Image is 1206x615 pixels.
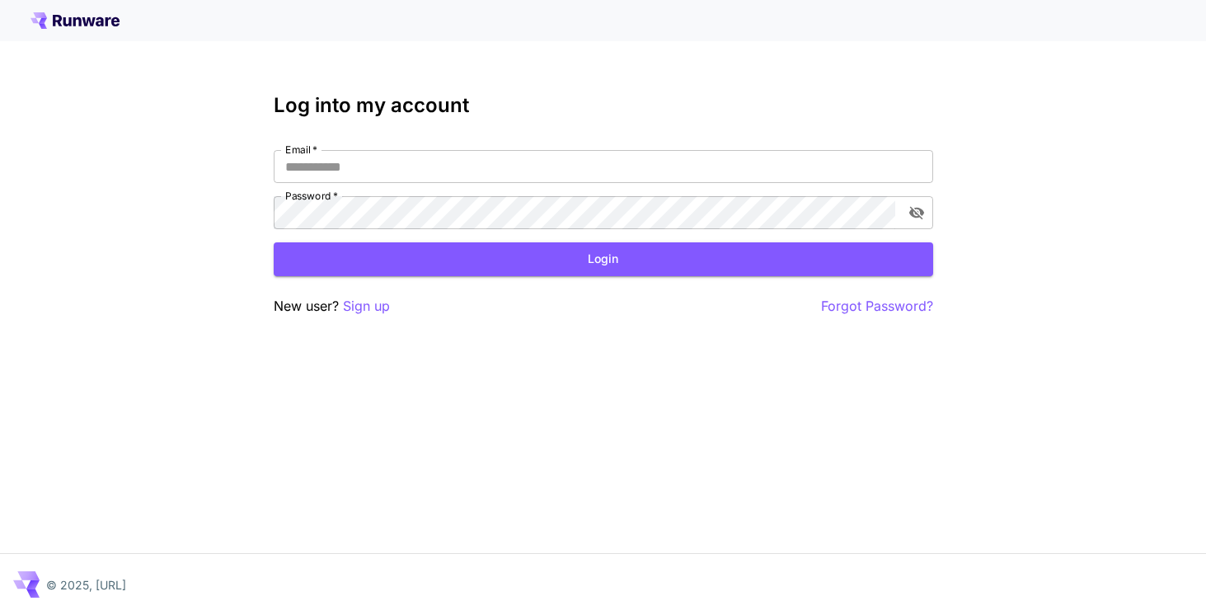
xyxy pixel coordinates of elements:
button: Forgot Password? [821,296,933,317]
button: Login [274,242,933,276]
p: © 2025, [URL] [46,576,126,594]
label: Password [285,189,338,203]
button: Sign up [343,296,390,317]
label: Email [285,143,317,157]
p: New user? [274,296,390,317]
button: toggle password visibility [902,198,931,228]
h3: Log into my account [274,94,933,117]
